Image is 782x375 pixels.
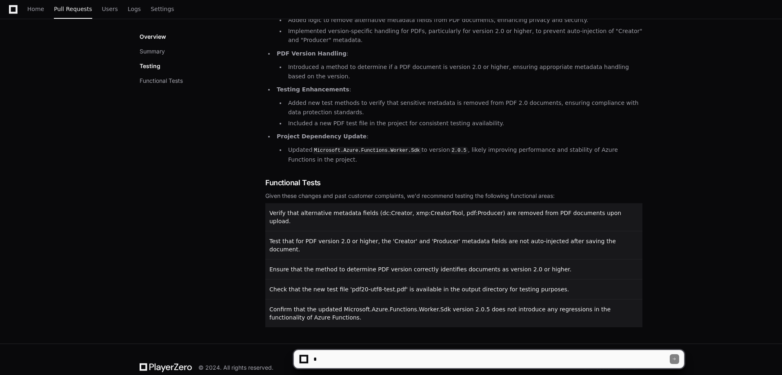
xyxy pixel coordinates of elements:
span: Test that for PDF version 2.0 or higher, the 'Creator' and 'Producer' metadata fields are not aut... [269,238,616,253]
span: Check that the new test file 'pdf20-utf8-test.pdf' is available in the output directory for testi... [269,286,569,293]
li: Introduced a method to determine if a PDF document is version 2.0 or higher, ensuring appropriate... [286,62,642,81]
span: Users [102,7,118,11]
strong: Project Dependency Update [277,133,367,140]
code: Microsoft.Azure.Functions.Worker.Sdk [313,147,422,154]
span: Ensure that the method to determine PDF version correctly identifies documents as version 2.0 or ... [269,266,571,273]
strong: Testing Enhancements [277,86,349,93]
p: : [277,49,642,58]
span: Functional Tests [265,177,321,189]
li: Included a new PDF test file in the project for consistent testing availability. [286,119,642,128]
p: Testing [140,62,160,70]
strong: PDF Version Handling [277,50,347,57]
span: Confirm that the updated Microsoft.Azure.Functions.Worker.Sdk version 2.0.5 does not introduce an... [269,306,611,321]
span: Verify that alternative metadata fields (dc:Creator, xmp:CreatorTool, pdf:Producer) are removed f... [269,210,621,224]
li: Added logic to remove alternative metadata fields from PDF documents, enhancing privacy and secur... [286,16,642,25]
div: Given these changes and past customer complaints, we'd recommend testing the following functional... [265,192,642,200]
p: Overview [140,33,166,41]
p: : [277,85,642,94]
p: : [277,132,642,141]
button: Functional Tests [140,77,183,85]
button: Summary [140,47,165,55]
li: Added new test methods to verify that sensitive metadata is removed from PDF 2.0 documents, ensur... [286,98,642,117]
span: Logs [128,7,141,11]
div: © 2024. All rights reserved. [198,364,273,372]
span: Home [27,7,44,11]
span: Settings [151,7,174,11]
span: Pull Requests [54,7,92,11]
code: 2.0.5 [450,147,468,154]
li: Implemented version-specific handling for PDFs, particularly for version 2.0 or higher, to preven... [286,27,642,45]
li: Updated to version , likely improving performance and stability of Azure Functions in the project. [286,145,642,164]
